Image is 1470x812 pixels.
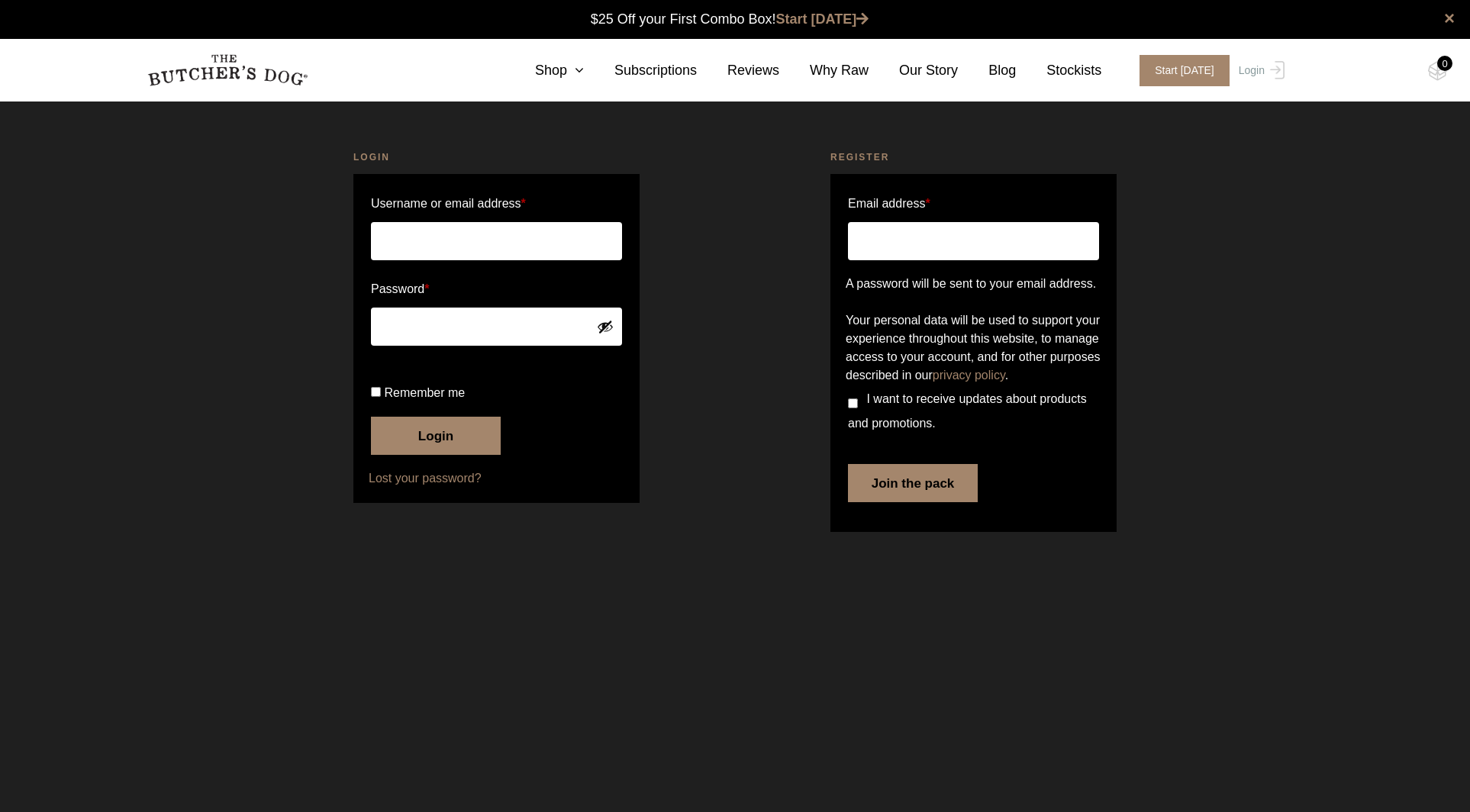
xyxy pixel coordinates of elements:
[1444,9,1455,27] a: close
[384,386,465,399] span: Remember me
[597,318,614,335] button: Show password
[1437,56,1452,71] div: 0
[371,192,622,216] label: Username or email address
[848,464,978,502] button: Join the pack
[848,392,1087,430] span: I want to receive updates about products and promotions.
[1016,60,1101,81] a: Stockists
[830,150,1117,165] h2: Register
[779,60,869,81] a: Why Raw
[505,60,584,81] a: Shop
[1140,55,1230,86] span: Start [DATE]
[1235,55,1285,86] a: Login
[776,11,869,27] a: Start [DATE]
[958,60,1016,81] a: Blog
[353,150,640,165] h2: Login
[369,469,624,488] a: Lost your password?
[371,417,501,455] button: Login
[1428,61,1447,81] img: TBD_Cart-Empty.png
[1124,55,1235,86] a: Start [DATE]
[846,275,1101,293] p: A password will be sent to your email address.
[869,60,958,81] a: Our Story
[584,60,697,81] a: Subscriptions
[371,387,381,397] input: Remember me
[697,60,779,81] a: Reviews
[848,398,858,408] input: I want to receive updates about products and promotions.
[848,192,930,216] label: Email address
[846,311,1101,385] p: Your personal data will be used to support your experience throughout this website, to manage acc...
[371,277,622,301] label: Password
[933,369,1005,382] a: privacy policy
